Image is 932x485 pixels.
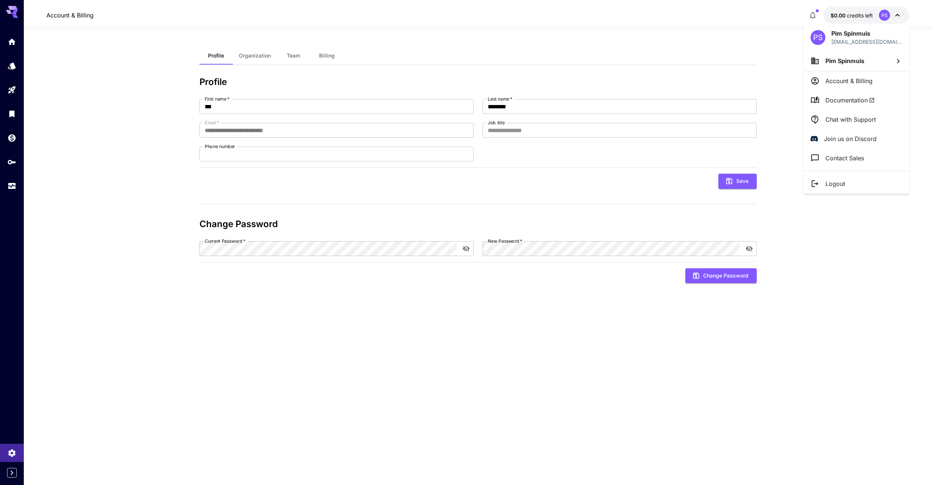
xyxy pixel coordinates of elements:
p: Join us on Discord [824,134,877,143]
button: Pim Spinmuis [804,51,909,71]
p: Pim Spinmuis [831,29,903,38]
span: Pim Spinmuis [825,57,864,65]
p: Chat with Support [825,115,876,124]
div: p.spidersolution@gmail.com [831,38,903,46]
p: Logout [825,179,845,188]
div: PS [811,30,825,45]
p: [EMAIL_ADDRESS][DOMAIN_NAME] [831,38,903,46]
p: Account & Billing [825,76,873,85]
span: Documentation [825,96,875,105]
p: Contact Sales [825,154,864,163]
